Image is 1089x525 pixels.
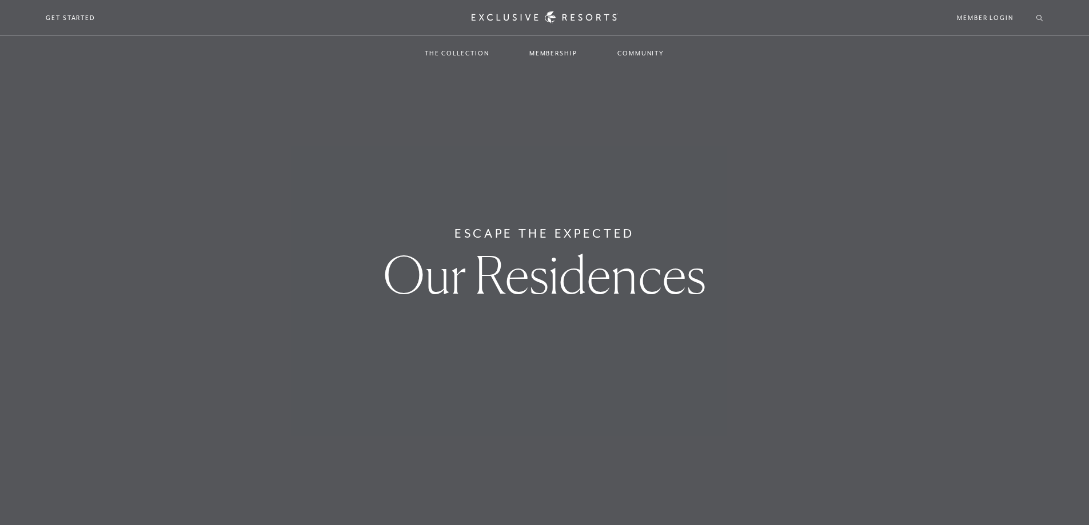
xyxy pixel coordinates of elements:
a: Get Started [46,13,95,23]
a: The Collection [413,37,501,70]
a: Community [606,37,676,70]
h1: Our Residences [383,249,706,300]
a: Membership [518,37,589,70]
h6: Escape The Expected [454,225,635,243]
a: Member Login [957,13,1014,23]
